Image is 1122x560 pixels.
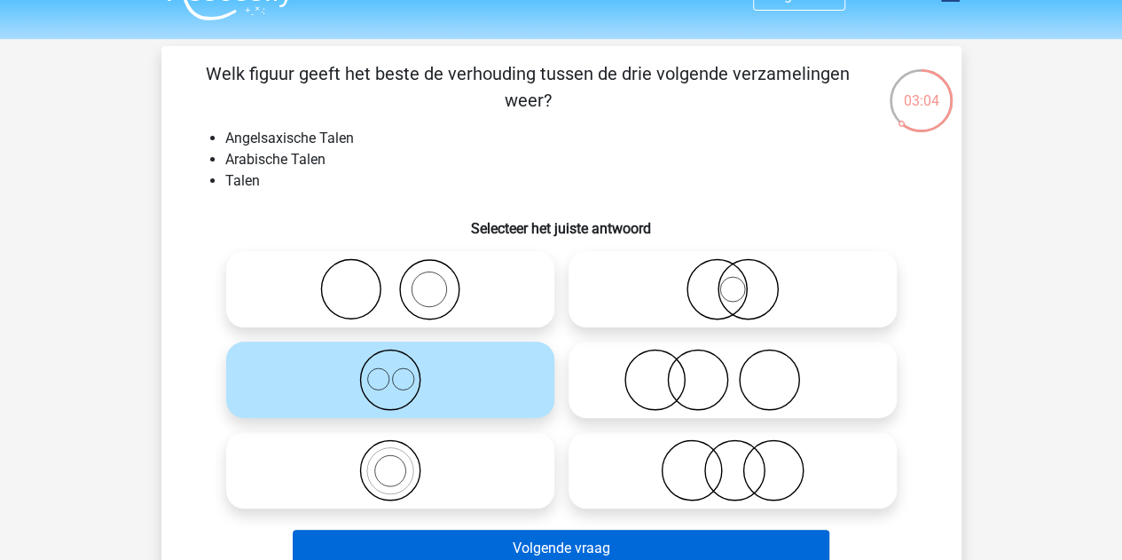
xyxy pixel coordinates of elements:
[225,149,933,170] li: Arabische Talen
[225,128,933,149] li: Angelsaxische Talen
[190,206,933,237] h6: Selecteer het juiste antwoord
[888,67,954,112] div: 03:04
[225,170,933,192] li: Talen
[190,60,867,114] p: Welk figuur geeft het beste de verhouding tussen de drie volgende verzamelingen weer?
